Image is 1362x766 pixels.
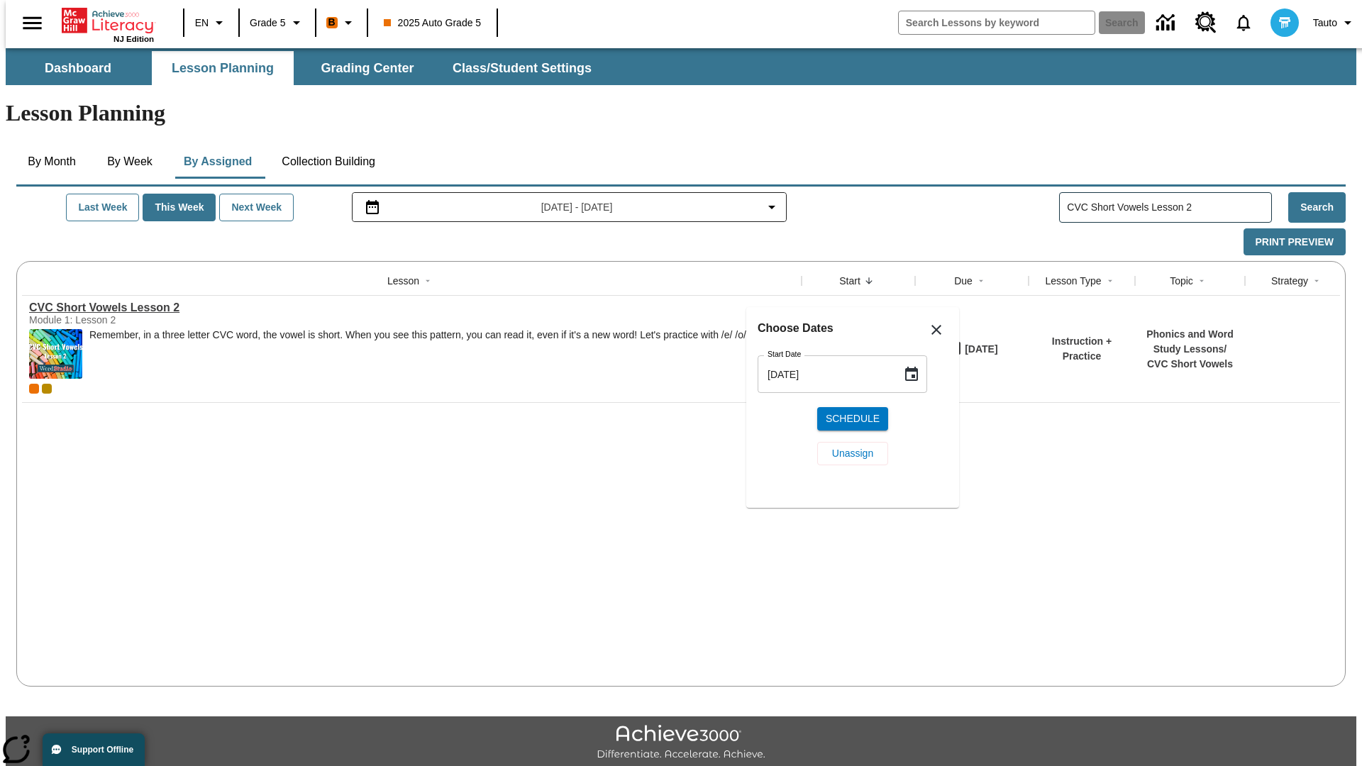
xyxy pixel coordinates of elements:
button: By Assigned [172,145,263,179]
button: Sort [1102,272,1119,289]
div: Home [62,5,154,43]
button: Profile/Settings [1307,10,1362,35]
button: Collection Building [270,145,387,179]
button: Unassign [817,442,888,465]
span: Unassign [832,446,873,461]
button: Language: EN, Select a language [189,10,234,35]
button: Class/Student Settings [441,51,603,85]
span: B [328,13,336,31]
h1: Lesson Planning [6,100,1356,126]
button: Print Preview [1244,228,1346,256]
button: Next Week [219,194,294,221]
button: Close [919,313,953,347]
button: Sort [860,272,877,289]
button: Open side menu [11,2,53,44]
button: Sort [1308,272,1325,289]
div: SubNavbar [6,48,1356,85]
a: Data Center [1148,4,1187,43]
button: Lesson Planning [152,51,294,85]
p: CVC Short Vowels [1142,357,1238,372]
svg: Collapse Date Range Filter [763,199,780,216]
div: Due [954,274,973,288]
button: Dashboard [7,51,149,85]
span: Grade 5 [250,16,286,30]
p: Remember, in a three letter CVC word, the vowel is short. When you see this pattern, you can read... [89,329,782,341]
a: CVC Short Vowels Lesson 2, Lessons [29,301,794,314]
h6: Choose Dates [758,318,948,338]
span: NJ Edition [113,35,154,43]
div: Start [839,274,860,288]
span: EN [195,16,209,30]
button: Sort [419,272,436,289]
img: Achieve3000 Differentiate Accelerate Achieve [597,725,765,761]
div: Lesson Type [1045,274,1101,288]
button: This Week [143,194,216,221]
div: Remember, in a three letter CVC word, the vowel is short. When you see this pattern, you can read... [89,329,782,379]
button: Last Week [66,194,139,221]
button: Boost Class color is orange. Change class color [321,10,362,35]
div: Current Class [29,384,39,394]
div: Module 1: Lesson 2 [29,314,242,326]
img: CVC Short Vowels Lesson 2. [29,329,82,379]
button: Sort [973,272,990,289]
button: By Week [94,145,165,179]
p: Instruction + Practice [1036,334,1128,364]
a: Home [62,6,154,35]
button: Sort [1193,272,1210,289]
p: Phonics and Word Study Lessons / [1142,327,1238,357]
img: avatar image [1270,9,1299,37]
button: Grading Center [297,51,438,85]
label: Start Date [768,349,801,360]
div: Choose date [758,318,948,477]
span: Schedule [826,411,880,426]
button: Choose date, selected date is Sep 13, 2025 [897,360,926,389]
div: New 2025 class [42,384,52,394]
span: [DATE] - [DATE] [541,200,613,215]
button: 09/13/25: Last day the lesson can be accessed [941,335,1002,362]
button: Search [1288,192,1346,223]
div: [DATE] [965,340,997,358]
div: Strategy [1271,274,1308,288]
input: Search Assigned Lessons [1067,197,1271,218]
button: Support Offline [43,733,145,766]
span: Support Offline [72,745,133,755]
button: Select the date range menu item [358,199,781,216]
button: Grade: Grade 5, Select a grade [244,10,311,35]
button: Schedule [817,407,888,431]
button: Select a new avatar [1262,4,1307,41]
div: CVC Short Vowels Lesson 2 [29,301,794,314]
input: search field [899,11,1095,34]
span: Tauto [1313,16,1337,30]
div: Topic [1170,274,1193,288]
div: SubNavbar [6,51,604,85]
a: Notifications [1225,4,1262,41]
div: Lesson [387,274,419,288]
input: MMMM-DD-YYYY [758,355,892,393]
span: 2025 Auto Grade 5 [384,16,482,30]
a: Resource Center, Will open in new tab [1187,4,1225,42]
button: By Month [16,145,87,179]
